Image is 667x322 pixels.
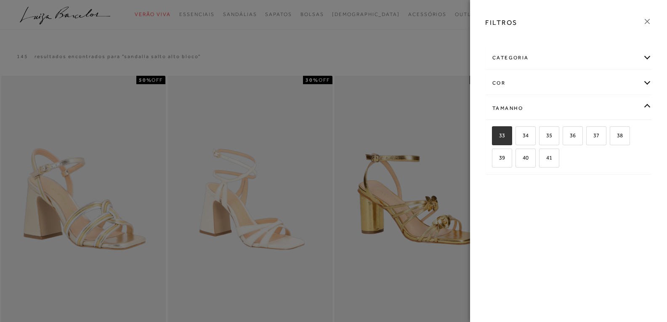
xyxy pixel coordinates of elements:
[538,133,546,141] input: 35
[540,132,552,138] span: 35
[587,132,599,138] span: 37
[493,132,505,138] span: 33
[491,155,499,163] input: 39
[585,133,593,141] input: 37
[493,154,505,161] span: 39
[486,97,651,120] div: Tamanho
[609,133,617,141] input: 38
[561,133,570,141] input: 36
[516,154,529,161] span: 40
[538,155,546,163] input: 41
[514,155,523,163] input: 40
[491,133,499,141] input: 33
[611,132,623,138] span: 38
[514,133,523,141] input: 34
[540,154,552,161] span: 41
[486,72,651,94] div: cor
[486,47,651,69] div: categoria
[516,132,529,138] span: 34
[485,18,518,27] h3: FILTROS
[563,132,576,138] span: 36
